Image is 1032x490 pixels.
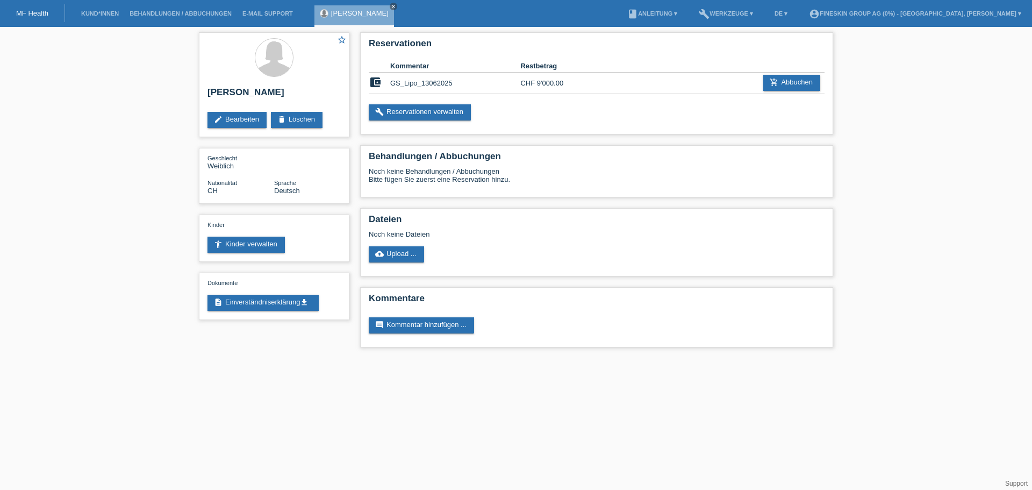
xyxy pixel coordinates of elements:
[277,115,286,124] i: delete
[214,298,223,307] i: description
[237,10,298,17] a: E-Mail Support
[390,60,520,73] th: Kommentar
[76,10,124,17] a: Kund*innen
[763,75,820,91] a: add_shopping_cartAbbuchen
[804,10,1027,17] a: account_circleFineSkin Group AG (0%) - [GEOGRAPHIC_DATA], [PERSON_NAME] ▾
[520,60,585,73] th: Restbetrag
[337,35,347,45] i: star_border
[375,108,384,116] i: build
[274,180,296,186] span: Sprache
[391,4,396,9] i: close
[369,246,424,262] a: cloud_uploadUpload ...
[274,187,300,195] span: Deutsch
[214,115,223,124] i: edit
[369,230,697,238] div: Noch keine Dateien
[369,151,825,167] h2: Behandlungen / Abbuchungen
[369,317,474,333] a: commentKommentar hinzufügen ...
[207,237,285,253] a: accessibility_newKinder verwalten
[207,295,319,311] a: descriptionEinverständniserklärungget_app
[369,214,825,230] h2: Dateien
[375,321,384,329] i: comment
[520,73,585,94] td: CHF 9'000.00
[390,73,520,94] td: GS_Lipo_13062025
[809,9,820,19] i: account_circle
[207,222,225,228] span: Kinder
[390,3,397,10] a: close
[207,112,267,128] a: editBearbeiten
[124,10,237,17] a: Behandlungen / Abbuchungen
[369,293,825,309] h2: Kommentare
[369,167,825,191] div: Noch keine Behandlungen / Abbuchungen Bitte fügen Sie zuerst eine Reservation hinzu.
[331,9,389,17] a: [PERSON_NAME]
[369,38,825,54] h2: Reservationen
[207,187,218,195] span: Schweiz
[769,10,793,17] a: DE ▾
[300,298,309,307] i: get_app
[214,240,223,248] i: accessibility_new
[1005,480,1028,487] a: Support
[369,76,382,89] i: account_balance_wallet
[207,87,341,103] h2: [PERSON_NAME]
[207,154,274,170] div: Weiblich
[699,9,709,19] i: build
[337,35,347,46] a: star_border
[622,10,683,17] a: bookAnleitung ▾
[369,104,471,120] a: buildReservationen verwalten
[693,10,758,17] a: buildWerkzeuge ▾
[207,280,238,286] span: Dokumente
[207,155,237,161] span: Geschlecht
[375,250,384,258] i: cloud_upload
[207,180,237,186] span: Nationalität
[627,9,638,19] i: book
[770,78,778,87] i: add_shopping_cart
[16,9,48,17] a: MF Health
[271,112,322,128] a: deleteLöschen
